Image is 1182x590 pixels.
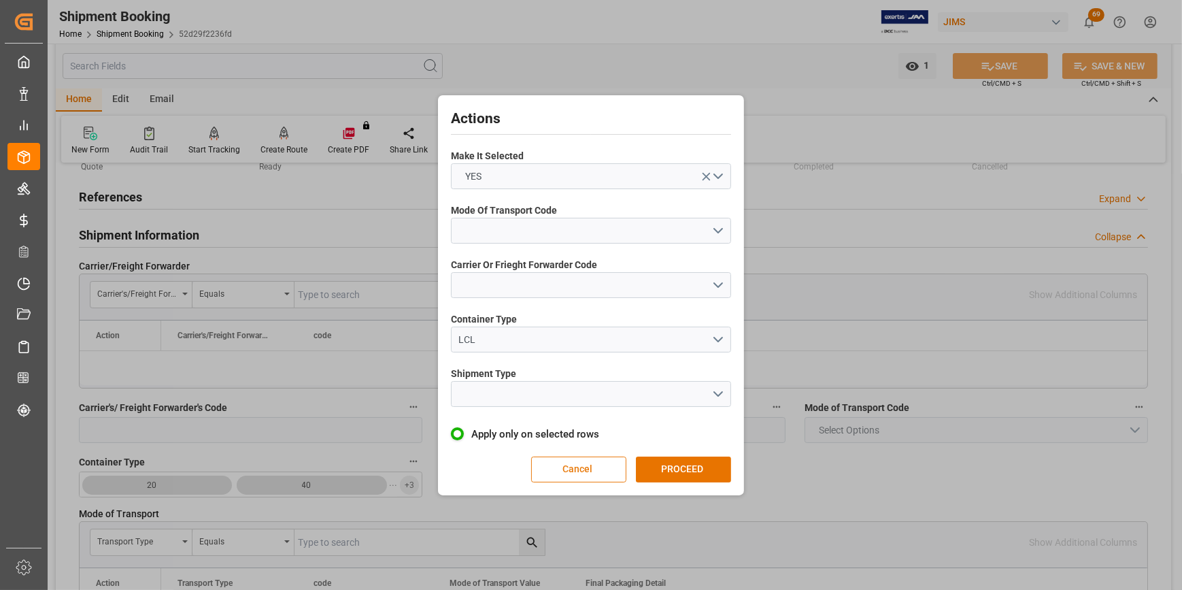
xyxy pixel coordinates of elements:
button: PROCEED [636,457,731,482]
button: open menu [451,163,731,189]
label: Apply only on selected rows [451,426,731,442]
span: Container Type [451,312,517,327]
span: Make It Selected [451,149,524,163]
div: LCL [459,333,712,347]
h2: Actions [451,108,731,130]
button: open menu [451,218,731,244]
span: YES [459,169,489,184]
button: Cancel [531,457,626,482]
span: Carrier Or Frieght Forwarder Code [451,258,597,272]
button: open menu [451,327,731,353]
button: open menu [451,381,731,407]
button: open menu [451,272,731,298]
span: Mode Of Transport Code [451,203,557,218]
span: Shipment Type [451,367,516,381]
